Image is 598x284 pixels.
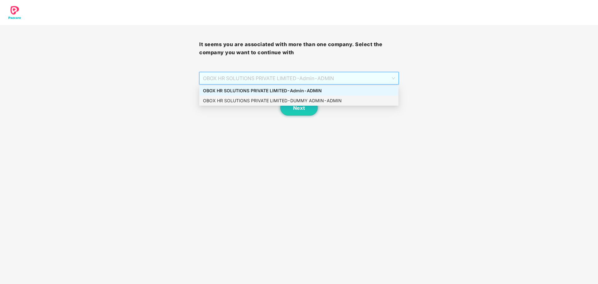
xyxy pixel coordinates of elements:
[203,97,395,104] div: OBOX HR SOLUTIONS PRIVATE LIMITED - DUMMY ADMIN - ADMIN
[280,100,318,116] button: Next
[199,41,398,56] h3: It seems you are associated with more than one company. Select the company you want to continue with
[203,87,395,94] div: OBOX HR SOLUTIONS PRIVATE LIMITED - Admin - ADMIN
[203,72,395,84] span: OBOX HR SOLUTIONS PRIVATE LIMITED - Admin - ADMIN
[293,105,305,111] span: Next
